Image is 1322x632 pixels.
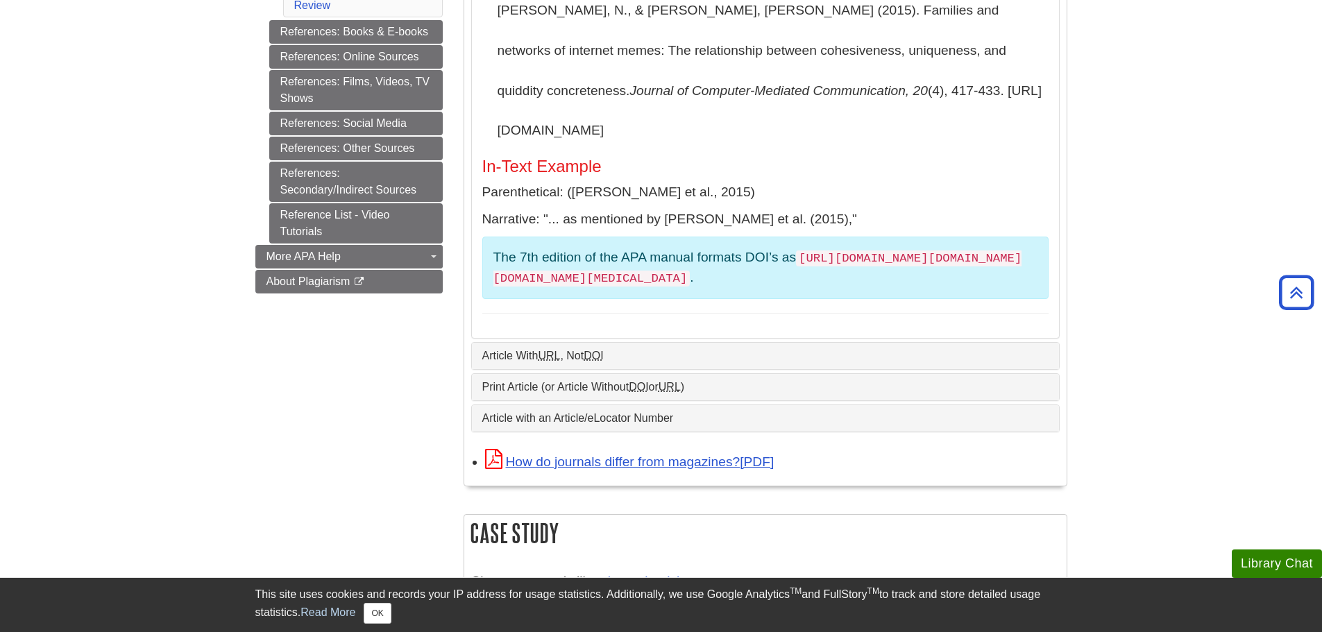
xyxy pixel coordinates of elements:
a: Article with an Article/eLocator Number [482,412,1049,425]
abbr: Digital Object Identifier. This is the string of numbers associated with a particular article. No... [629,381,648,393]
button: Close [364,603,391,624]
a: References: Secondary/Indirect Sources [269,162,443,202]
abbr: Uniform Resource Locator. This is the web/URL address found in the address bar of a webpage. [659,381,681,393]
sup: TM [867,586,879,596]
span: About Plagiarism [266,275,350,287]
abbr: Uniform Resource Locator. This is the web/URL address found in the address bar of a webpage. [538,350,560,361]
i: Journal of Computer-Mediated Communication, 20 [629,83,927,98]
p: Parenthetical: ([PERSON_NAME] et al., 2015) [482,182,1049,203]
h5: In-Text Example [482,157,1049,176]
button: Library Chat [1232,549,1322,578]
span: More APA Help [266,250,341,262]
p: Cite a case study like a . [471,572,1060,592]
div: This site uses cookies and records your IP address for usage statistics. Additionally, we use Goo... [255,586,1067,624]
a: Reference List - Video Tutorials [269,203,443,244]
a: journal article [608,574,687,588]
a: Print Article (or Article WithoutDOIorURL) [482,381,1049,393]
h2: Case Study [464,515,1067,552]
a: References: Social Media [269,112,443,135]
a: Back to Top [1274,283,1319,302]
a: Article WithURL, NotDOI [482,350,1049,362]
a: References: Online Sources [269,45,443,69]
a: About Plagiarism [255,270,443,293]
a: More APA Help [255,245,443,268]
abbr: Digital Object Identifier. This is the string of numbers associated with a particular article. No... [584,350,603,361]
a: References: Films, Videos, TV Shows [269,70,443,110]
a: Link opens in new window [485,454,774,469]
p: The 7th edition of the APA manual formats DOI’s as . [493,248,1037,288]
sup: TM [790,586,802,596]
p: Narrative: "... as mentioned by [PERSON_NAME] et al. (2015)," [482,210,1049,230]
a: Read More [300,606,355,618]
i: This link opens in a new window [353,277,365,287]
a: References: Books & E-books [269,20,443,44]
a: References: Other Sources [269,137,443,160]
code: [URL][DOMAIN_NAME][DOMAIN_NAME][DOMAIN_NAME][MEDICAL_DATA] [493,250,1022,287]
